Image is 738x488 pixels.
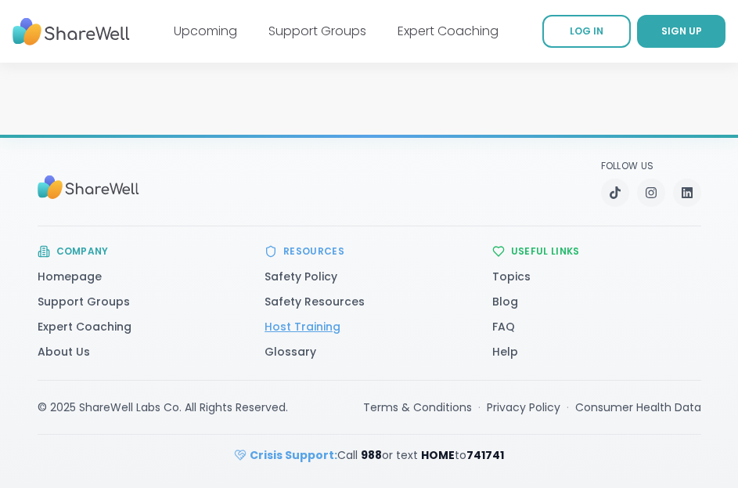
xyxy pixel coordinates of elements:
a: FAQ [492,319,515,334]
strong: 988 [361,447,382,463]
p: Follow Us [601,160,701,172]
a: Expert Coaching [398,22,499,40]
strong: HOME [421,447,455,463]
a: Privacy Policy [487,399,560,415]
span: LOG IN [570,24,603,38]
a: LOG IN [542,15,631,48]
a: Topics [492,269,531,284]
a: Host Training [265,319,340,334]
strong: 741741 [466,447,504,463]
strong: Crisis Support: [250,447,337,463]
a: Safety Policy [265,269,337,284]
a: Help [492,344,518,360]
a: Terms & Conditions [363,399,472,415]
span: Call or text to [250,447,504,463]
a: Support Groups [38,294,130,309]
a: Upcoming [174,22,237,40]
a: Support Groups [268,22,366,40]
div: © 2025 ShareWell Labs Co. All Rights Reserved. [38,399,288,415]
a: SIGN UP [637,15,725,48]
a: TikTok [601,179,629,207]
span: · [567,399,569,415]
span: SIGN UP [661,24,702,38]
h3: Company [56,245,109,258]
a: Safety Resources [265,294,365,309]
img: Sharewell [38,168,139,207]
a: LinkedIn [673,179,701,207]
a: About Us [38,344,90,360]
a: Expert Coaching [38,319,131,334]
a: Homepage [38,269,102,284]
a: Blog [492,294,518,309]
a: Glossary [265,344,316,360]
h3: Useful Links [511,245,580,258]
img: ShareWell Nav Logo [13,10,130,53]
a: Instagram [637,179,665,207]
a: Consumer Health Data [575,399,701,415]
h3: Resources [283,245,344,258]
span: · [478,399,481,415]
